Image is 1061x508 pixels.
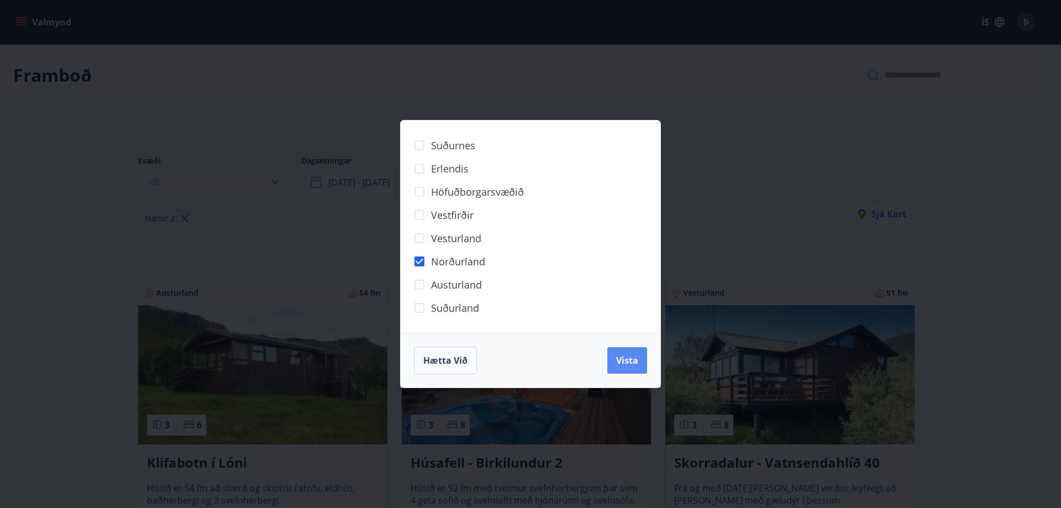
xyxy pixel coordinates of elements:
[431,277,482,292] span: Austurland
[431,301,479,315] span: Suðurland
[431,185,524,199] span: Höfuðborgarsvæðið
[616,354,638,366] span: Vista
[431,161,469,176] span: Erlendis
[414,347,477,374] button: Hætta við
[431,208,474,222] span: Vestfirðir
[431,254,485,269] span: Norðurland
[607,347,647,374] button: Vista
[431,138,475,153] span: Suðurnes
[431,231,481,245] span: Vesturland
[423,354,468,366] span: Hætta við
